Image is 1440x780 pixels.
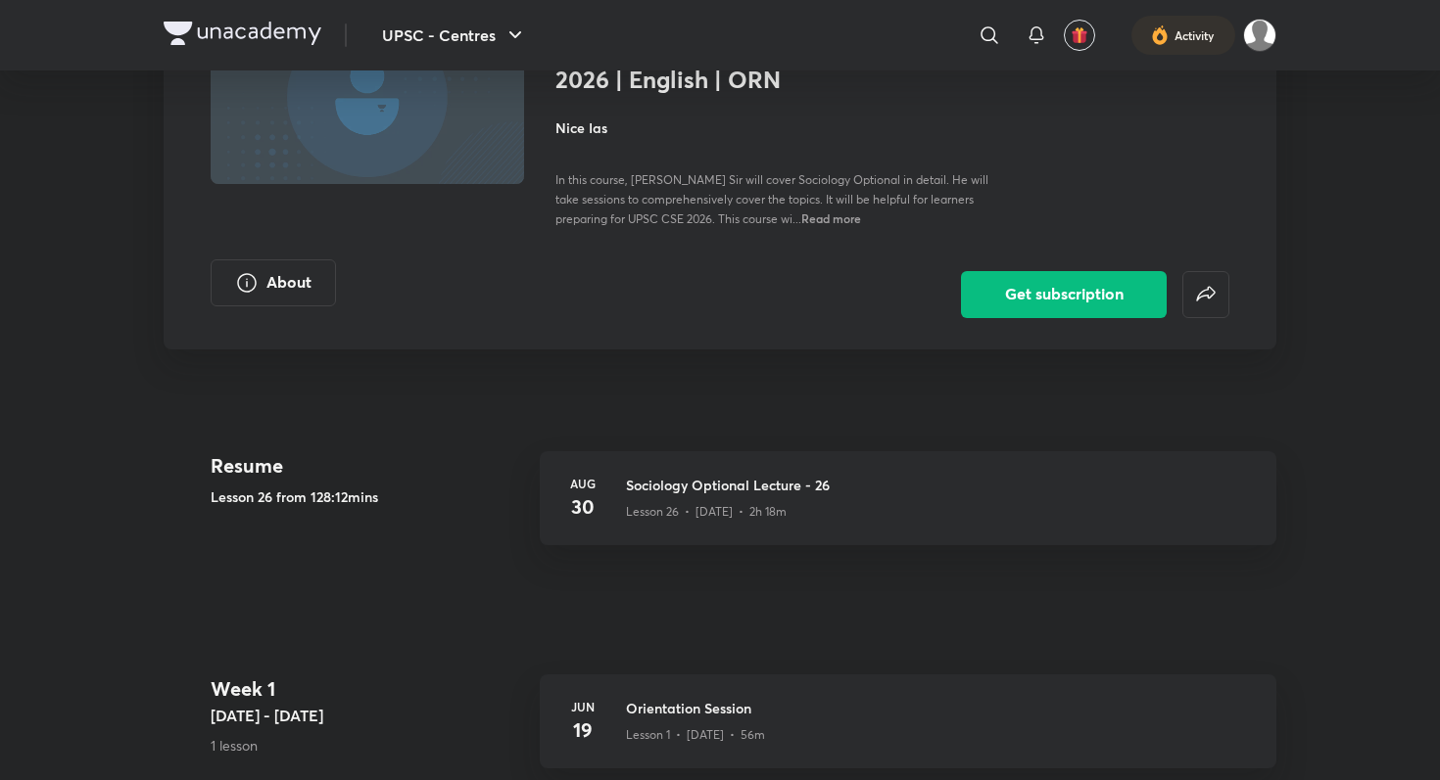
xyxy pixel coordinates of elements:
[1151,23,1169,47] img: activity
[563,698,602,715] h6: Jun
[555,117,994,138] h4: Nice Ias
[961,271,1167,318] button: Get subscription
[1243,19,1276,52] img: Akshat Sharma
[211,451,524,481] h4: Resume
[555,37,876,94] h1: Sociology Optional - B1 | 2026 | English | ORN
[626,503,787,521] p: Lesson 26 • [DATE] • 2h 18m
[801,210,861,226] span: Read more
[211,674,524,704] h4: Week 1
[1182,271,1229,318] button: false
[370,16,539,55] button: UPSC - Centres
[555,172,988,226] span: In this course, [PERSON_NAME] Sir will cover Sociology Optional in detail. He will take sessions ...
[164,22,321,45] img: Company Logo
[626,475,1253,495] h3: Sociology Optional Lecture - 26
[211,486,524,507] h5: Lesson 26 from 128:12mins
[211,259,336,306] button: About
[626,698,1253,718] h3: Orientation Session
[211,735,524,756] p: 1 lesson
[563,715,602,745] h4: 19
[208,6,527,186] img: Thumbnail
[540,451,1276,569] a: Aug30Sociology Optional Lecture - 26Lesson 26 • [DATE] • 2h 18m
[563,492,602,522] h4: 30
[563,475,602,492] h6: Aug
[626,726,765,744] p: Lesson 1 • [DATE] • 56m
[164,22,321,50] a: Company Logo
[1064,20,1095,51] button: avatar
[1071,26,1088,44] img: avatar
[211,704,524,727] h5: [DATE] - [DATE]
